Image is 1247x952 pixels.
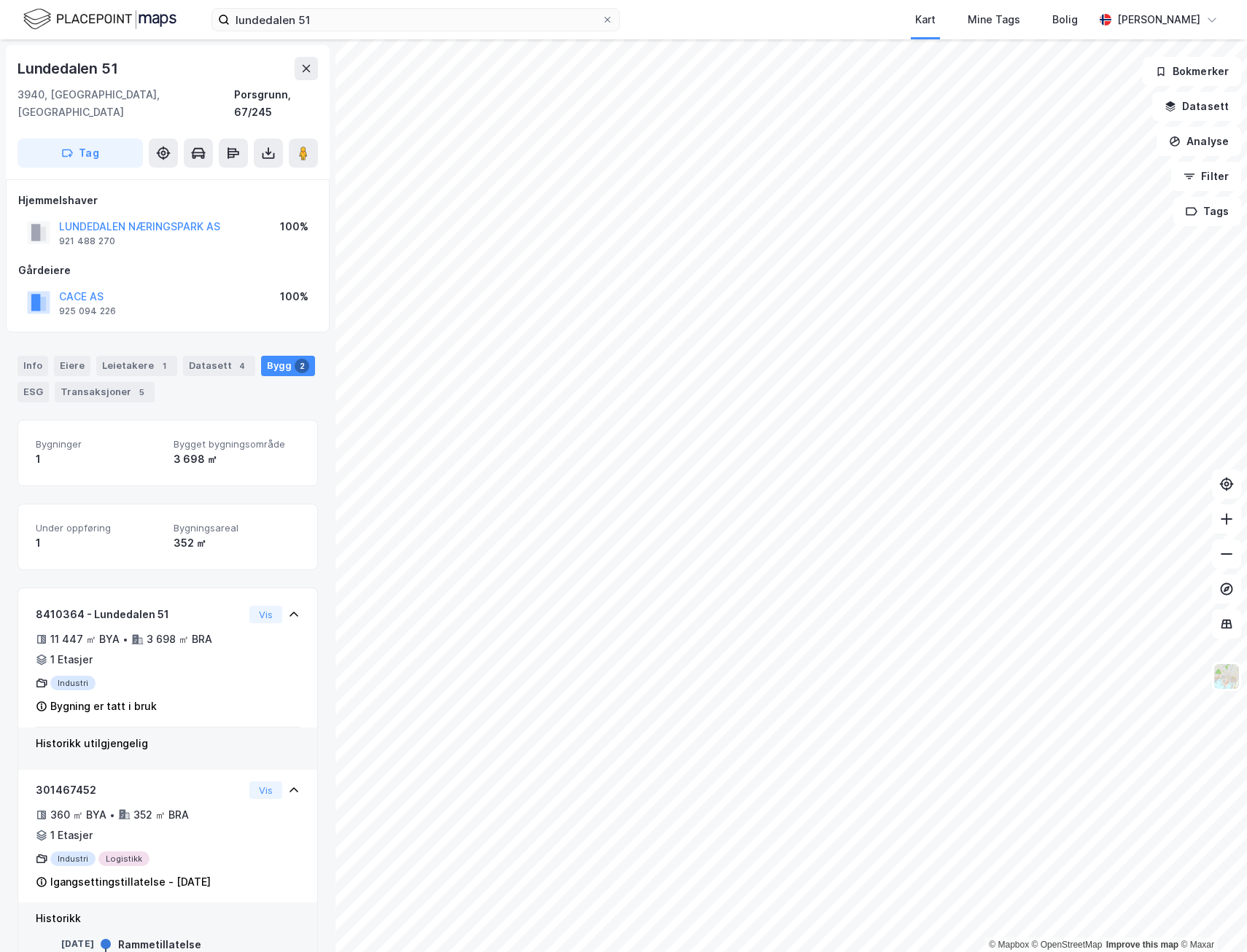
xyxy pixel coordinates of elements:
[1143,57,1241,86] button: Bokmerker
[59,235,115,247] div: 921 488 270
[123,633,128,645] div: •
[18,382,49,402] div: ESG
[234,86,318,121] div: Porsgrunn, 67/245
[36,781,244,799] div: 301467452
[36,534,162,552] div: 1
[36,735,300,752] div: Historikk utilgjengelig
[23,7,176,32] img: logo.f888ab2527a4732fd821a326f86c7f29.svg
[261,356,315,376] div: Bygg
[50,806,106,824] div: 360 ㎡ BYA
[1171,162,1241,191] button: Filter
[989,940,1029,950] a: Mapbox
[280,288,308,305] div: 100%
[50,631,120,648] div: 11 447 ㎡ BYA
[18,192,317,209] div: Hjemmelshaver
[230,9,602,31] input: Søk på adresse, matrikkel, gårdeiere, leietakere eller personer
[18,356,48,376] div: Info
[59,305,116,317] div: 925 094 226
[36,937,94,951] div: [DATE]
[174,522,300,534] span: Bygningsareal
[174,438,300,450] span: Bygget bygningsområde
[295,359,309,373] div: 2
[280,218,308,235] div: 100%
[1106,940,1178,950] a: Improve this map
[50,873,211,891] div: Igangsettingstillatelse - [DATE]
[36,606,244,623] div: 8410364 - Lundedalen 51
[183,356,255,376] div: Datasett
[157,359,171,373] div: 1
[36,438,162,450] span: Bygninger
[1174,882,1247,952] iframe: Chat Widget
[174,450,300,468] div: 3 698 ㎡
[50,827,93,844] div: 1 Etasjer
[1152,92,1241,121] button: Datasett
[249,781,282,799] button: Vis
[50,651,93,668] div: 1 Etasjer
[18,262,317,279] div: Gårdeiere
[109,809,115,821] div: •
[1173,197,1241,226] button: Tags
[18,86,234,121] div: 3940, [GEOGRAPHIC_DATA], [GEOGRAPHIC_DATA]
[249,606,282,623] button: Vis
[50,698,157,715] div: Bygning er tatt i bruk
[54,356,90,376] div: Eiere
[174,534,300,552] div: 352 ㎡
[1032,940,1103,950] a: OpenStreetMap
[36,910,300,927] div: Historikk
[147,631,212,648] div: 3 698 ㎡ BRA
[96,356,177,376] div: Leietakere
[968,11,1020,28] div: Mine Tags
[1117,11,1200,28] div: [PERSON_NAME]
[1052,11,1078,28] div: Bolig
[55,382,155,402] div: Transaksjoner
[1157,127,1241,156] button: Analyse
[18,57,120,80] div: Lundedalen 51
[235,359,249,373] div: 4
[18,138,143,168] button: Tag
[1213,663,1240,690] img: Z
[134,385,149,399] div: 5
[133,806,189,824] div: 352 ㎡ BRA
[36,522,162,534] span: Under oppføring
[915,11,936,28] div: Kart
[36,450,162,468] div: 1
